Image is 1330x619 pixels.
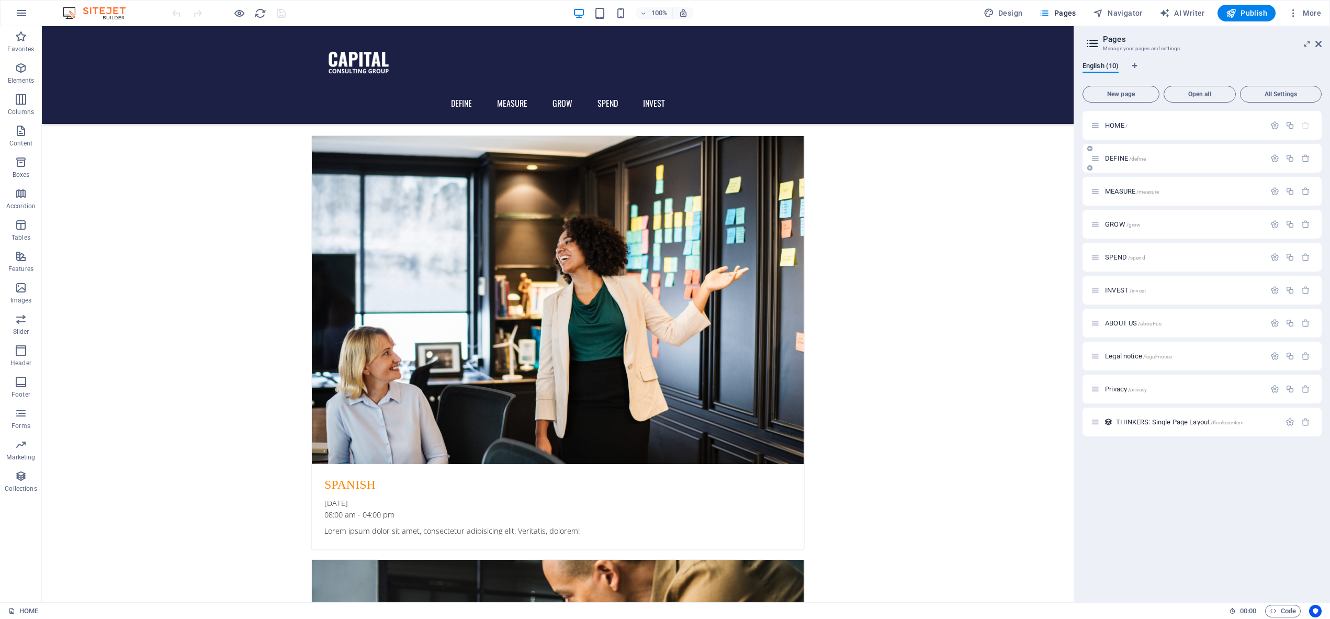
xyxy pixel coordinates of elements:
span: / [1125,123,1128,129]
p: Images [10,296,32,305]
span: Click to open page [1105,286,1146,294]
p: Forms [12,422,30,430]
span: /measure [1136,189,1159,195]
div: HOME/ [1102,122,1265,129]
div: ABOUT US/about-us [1102,320,1265,327]
span: Navigator [1093,8,1143,18]
button: Design [979,5,1027,21]
button: Code [1265,605,1301,617]
span: Publish [1226,8,1267,18]
p: Boxes [13,171,30,179]
div: Remove [1301,187,1310,196]
div: DEFINE/define [1102,155,1265,162]
div: Settings [1270,253,1279,262]
span: Click to open page [1105,385,1147,393]
a: Click to cancel selection. Double-click to open Pages [8,605,38,617]
span: /define [1129,156,1146,162]
div: Remove [1301,286,1310,295]
p: Marketing [6,453,35,462]
div: Legal notice/legal-notice [1102,353,1265,359]
div: MEASURE/measure [1102,188,1265,195]
span: /invest [1130,288,1146,294]
button: Open all [1164,86,1236,103]
div: Settings [1270,385,1279,393]
button: All Settings [1240,86,1322,103]
div: Duplicate [1286,154,1294,163]
span: AI Writer [1159,8,1205,18]
span: Pages [1039,8,1076,18]
p: Tables [12,233,30,242]
span: Click to open page [1105,187,1159,195]
img: Editor Logo [60,7,139,19]
p: Favorites [7,45,34,53]
span: More [1288,8,1321,18]
button: reload [254,7,266,19]
div: Settings [1270,154,1279,163]
div: Duplicate [1286,319,1294,328]
i: Reload page [254,7,266,19]
button: Usercentrics [1309,605,1322,617]
h6: 100% [651,7,668,19]
span: /thinkers-item [1211,420,1244,425]
div: Settings [1270,286,1279,295]
div: Settings [1270,352,1279,361]
span: Click to open page [1105,220,1141,228]
div: Remove [1301,418,1310,426]
div: Remove [1301,319,1310,328]
span: Click to open page [1105,352,1172,360]
div: The startpage cannot be deleted [1301,121,1310,130]
p: Header [10,359,31,367]
button: Publish [1218,5,1276,21]
div: Remove [1301,385,1310,393]
span: Click to open page [1116,418,1244,426]
div: Duplicate [1286,253,1294,262]
span: /about-us [1138,321,1162,327]
div: Duplicate [1286,220,1294,229]
button: 100% [636,7,673,19]
div: Settings [1270,121,1279,130]
h3: Manage your pages and settings [1103,44,1301,53]
div: Settings [1270,220,1279,229]
span: Open all [1168,91,1231,97]
div: Duplicate [1286,286,1294,295]
button: AI Writer [1155,5,1209,21]
p: Footer [12,390,30,399]
div: SPEND/spend [1102,254,1265,261]
button: Pages [1035,5,1080,21]
div: Settings [1270,319,1279,328]
div: GROW/grow [1102,221,1265,228]
span: Click to open page [1105,121,1128,129]
div: Remove [1301,352,1310,361]
p: Columns [8,108,34,116]
p: Content [9,139,32,148]
span: Design [984,8,1023,18]
h6: Session time [1229,605,1257,617]
span: 00 00 [1240,605,1256,617]
div: Remove [1301,253,1310,262]
button: More [1284,5,1325,21]
span: : [1247,607,1249,615]
p: Collections [5,485,37,493]
p: Features [8,265,33,273]
span: Click to open page [1105,253,1145,261]
div: Remove [1301,154,1310,163]
i: On resize automatically adjust zoom level to fit chosen device. [679,8,688,18]
span: All Settings [1245,91,1317,97]
button: Click here to leave preview mode and continue editing [233,7,245,19]
span: New page [1087,91,1155,97]
div: Language Tabs [1083,62,1322,82]
div: INVEST/invest [1102,287,1265,294]
span: /legal-notice [1143,354,1173,359]
span: Code [1270,605,1296,617]
span: /grow [1126,222,1141,228]
div: Settings [1286,418,1294,426]
button: New page [1083,86,1159,103]
div: Duplicate [1286,121,1294,130]
span: /spend [1128,255,1145,261]
div: THINKERS: Single Page Layout/thinkers-item [1113,419,1280,425]
div: Remove [1301,220,1310,229]
span: English (10) [1083,60,1119,74]
p: Elements [8,76,35,85]
div: Settings [1270,187,1279,196]
p: Slider [13,328,29,336]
